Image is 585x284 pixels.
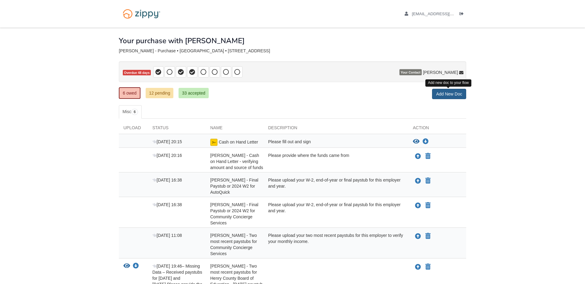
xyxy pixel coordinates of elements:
[152,178,182,182] span: [DATE] 16:38
[179,88,208,98] a: 33 accepted
[413,139,420,145] button: View Cash on Hand Letter
[264,202,408,226] div: Please upload your W-2, end-of-year or final paystub for this employer and year.
[414,263,422,271] button: Upload Debbie Steerman - Two most recent paystubs for Henry County Board of Education - April 202...
[425,263,431,271] button: Declare Debbie Steerman - Two most recent paystubs for Henry County Board of Education - April 20...
[264,232,408,257] div: Please upload your two most recent paystubs for this employer to verify your monthly income.
[152,139,182,144] span: [DATE] 20:15
[425,177,431,185] button: Declare Cody Steerman - Final Paystub or 2024 W2 for AutoQuick not applicable
[264,139,408,146] div: Please fill out and sign
[131,109,138,115] span: 6
[210,153,263,170] span: [PERSON_NAME] - Cash on Hand Letter - verifying amount and source of funds
[119,48,466,54] div: [PERSON_NAME] - Purchase • [GEOGRAPHIC_DATA] • [STREET_ADDRESS]
[210,233,257,256] span: [PERSON_NAME] - Two most recent paystubs for Community Concierge Services
[119,87,140,99] a: 6 owed
[119,125,148,134] div: Upload
[264,177,408,195] div: Please upload your W-2, end-of-year or final paystub for this employer and year.
[264,152,408,171] div: Please provide where the funds came from
[152,264,182,268] span: [DATE] 19:46
[432,89,466,99] a: Add New Doc
[206,125,264,134] div: Name
[152,153,182,158] span: [DATE] 20:16
[119,6,164,22] img: Logo
[148,125,206,134] div: Status
[414,177,422,185] button: Upload Cody Steerman - Final Paystub or 2024 W2 for AutoQuick
[119,105,142,119] a: Misc
[414,152,422,160] button: Upload Cody Steerman - Cash on Hand Letter - verifying amount and source of funds
[210,178,258,195] span: [PERSON_NAME] - Final Paystub or 2024 W2 for AutoQuick
[423,69,458,75] span: [PERSON_NAME]
[264,125,408,134] div: Description
[425,153,431,160] button: Declare Cody Steerman - Cash on Hand Letter - verifying amount and source of funds not applicable
[210,139,218,146] img: esign
[123,70,151,76] span: Overdue 48 days
[459,12,466,18] a: Log out
[146,88,173,98] a: 12 pending
[399,69,422,75] span: Your Contact
[408,125,466,134] div: Action
[210,202,258,225] span: [PERSON_NAME] - Final Paystub or 2024 W2 for Community Concierge Services
[119,37,245,45] h1: Your purchase with [PERSON_NAME]
[152,233,182,238] span: [DATE] 11:08
[423,139,429,144] a: Download Cash on Hand Letter
[123,263,130,269] button: View Debbie Steerman - Two most recent paystubs for Henry County Board of Education - April 2025 ...
[405,12,482,18] a: edit profile
[412,12,482,16] span: debsteerman@yahoo.com
[414,202,422,210] button: Upload Cody Steerman - Final Paystub or 2024 W2 for Community Concierge Services
[425,233,431,240] button: Declare Cody Steerman - Two most recent paystubs for Community Concierge Services not applicable
[425,79,471,86] div: Add new doc to your flow
[133,264,139,269] a: Download Debbie Steerman - Two most recent paystubs for Henry County Board of Education - April 2...
[219,140,258,144] span: Cash on Hand Letter
[152,202,182,207] span: [DATE] 16:38
[414,232,422,240] button: Upload Cody Steerman - Two most recent paystubs for Community Concierge Services
[425,202,431,209] button: Declare Cody Steerman - Final Paystub or 2024 W2 for Community Concierge Services not applicable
